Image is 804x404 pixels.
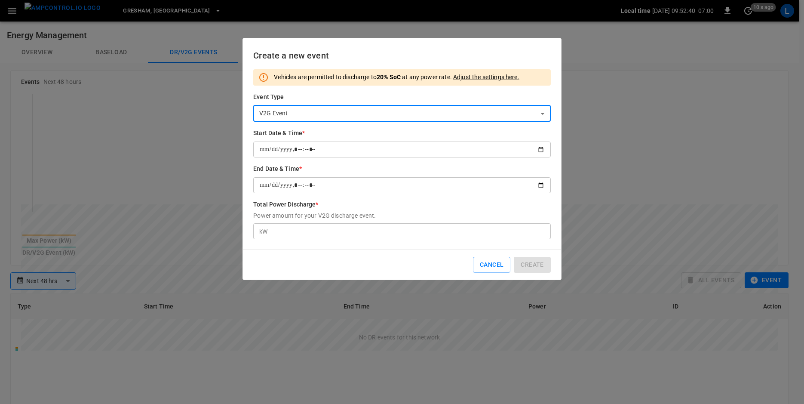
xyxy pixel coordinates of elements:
p: kW [259,227,267,236]
h6: Total Power Discharge [253,200,551,210]
h6: Event Type [253,93,551,102]
h6: End Date & Time [253,164,551,174]
p: Vehicles are permitted to discharge to at any power rate. [274,73,519,81]
button: Cancel [473,257,510,273]
h6: Start Date & Time [253,129,551,138]
h6: Create a new event [253,49,551,62]
div: V2G Event [253,105,551,122]
a: Adjust the settings here. [453,74,519,80]
strong: 20% SoC [377,74,401,80]
p: Power amount for your V2G discharge event. [253,211,551,220]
